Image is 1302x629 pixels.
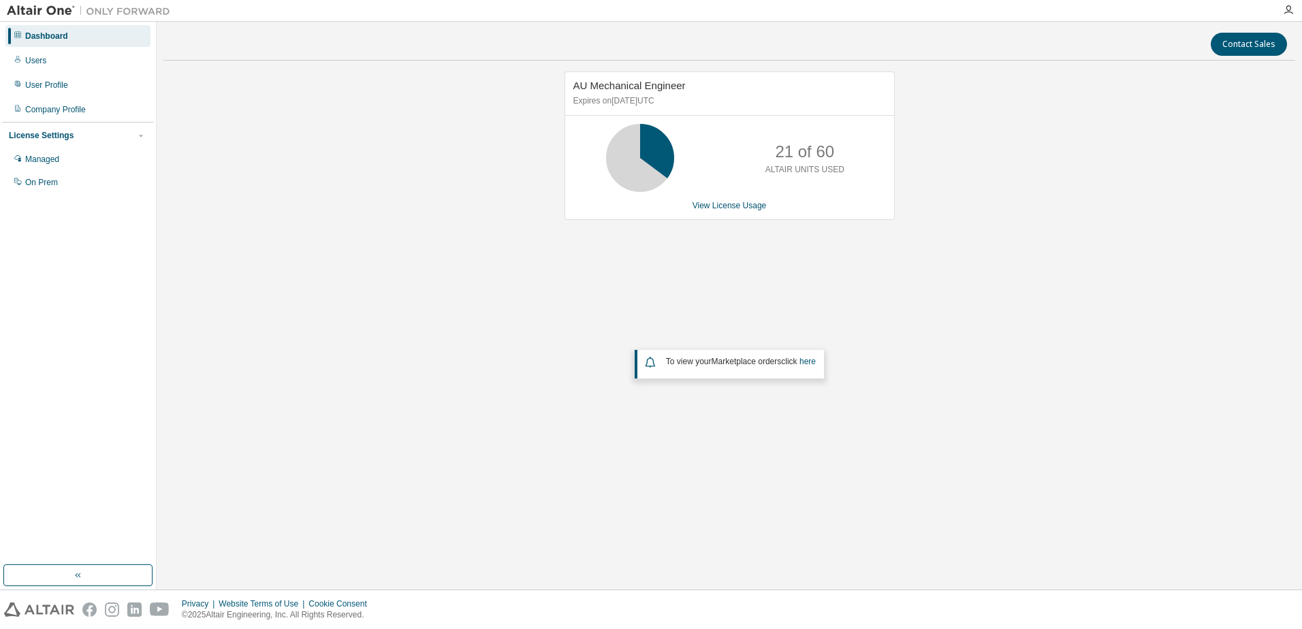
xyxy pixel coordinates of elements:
p: 21 of 60 [775,140,834,163]
p: ALTAIR UNITS USED [765,164,844,176]
div: Users [25,55,46,66]
img: instagram.svg [105,602,119,617]
div: Dashboard [25,31,68,42]
div: Website Terms of Use [219,598,308,609]
div: License Settings [9,130,74,141]
div: Cookie Consent [308,598,375,609]
div: Privacy [182,598,219,609]
p: Expires on [DATE] UTC [573,95,883,107]
a: here [799,357,816,366]
p: © 2025 Altair Engineering, Inc. All Rights Reserved. [182,609,375,621]
img: altair_logo.svg [4,602,74,617]
span: To view your click [666,357,816,366]
img: linkedin.svg [127,602,142,617]
img: facebook.svg [82,602,97,617]
div: User Profile [25,80,68,91]
img: youtube.svg [150,602,170,617]
span: AU Mechanical Engineer [573,80,686,91]
div: Company Profile [25,104,86,115]
div: Managed [25,154,59,165]
em: Marketplace orders [712,357,782,366]
div: On Prem [25,177,58,188]
img: Altair One [7,4,177,18]
button: Contact Sales [1211,33,1287,56]
a: View License Usage [693,201,767,210]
